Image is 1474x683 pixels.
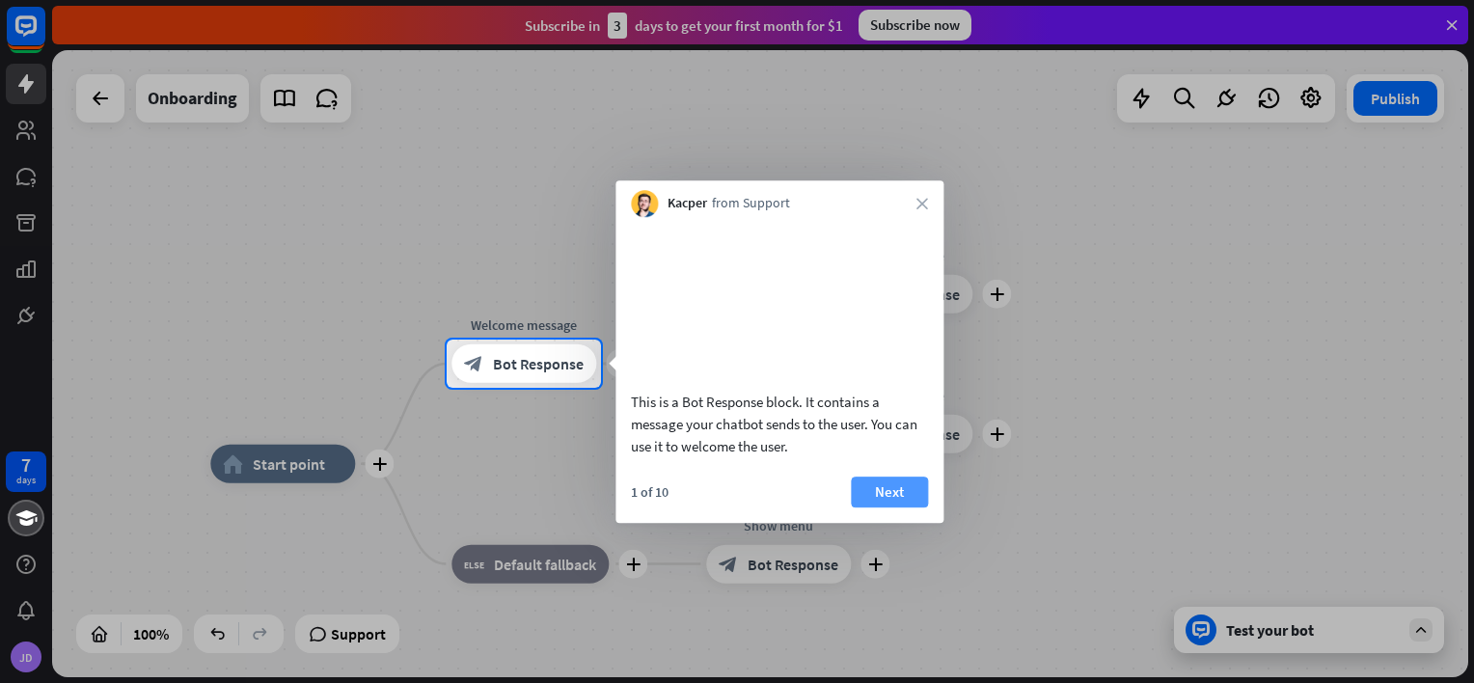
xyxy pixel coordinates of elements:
span: from Support [712,194,790,213]
button: Open LiveChat chat widget [15,8,73,66]
div: 1 of 10 [631,483,669,501]
span: Kacper [668,194,707,213]
i: block_bot_response [464,354,483,373]
div: This is a Bot Response block. It contains a message your chatbot sends to the user. You can use i... [631,391,928,457]
i: close [916,198,928,209]
button: Next [851,477,928,507]
span: Bot Response [493,354,584,373]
